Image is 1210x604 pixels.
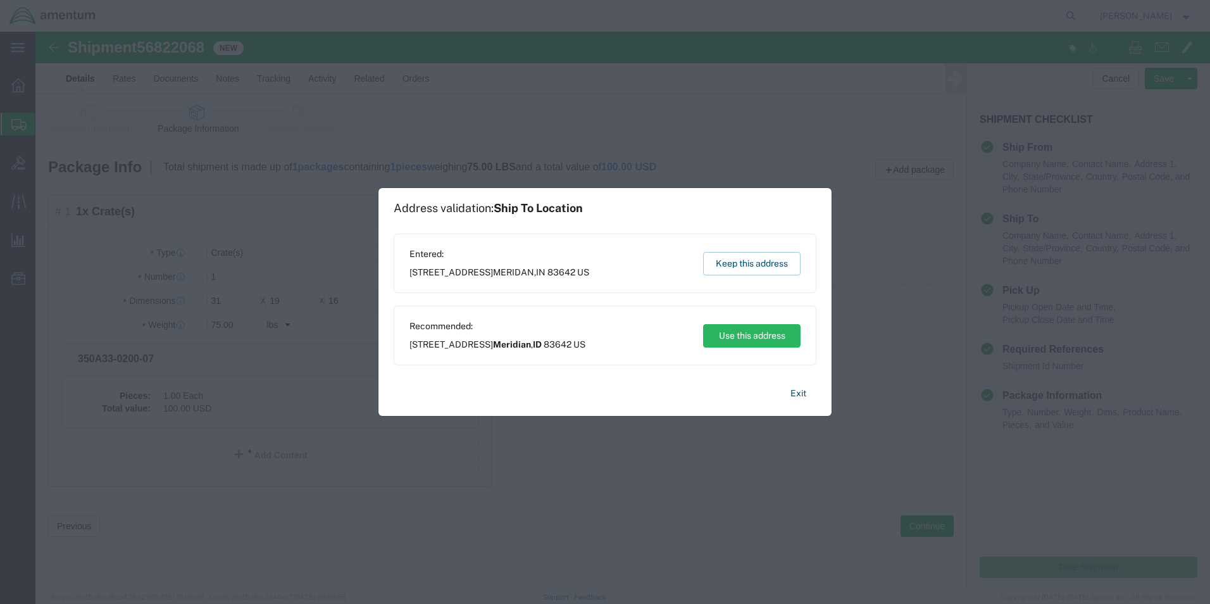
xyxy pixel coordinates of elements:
[547,267,575,277] span: 83642
[409,248,589,261] span: Entered:
[409,320,585,333] span: Recommended:
[536,267,546,277] span: IN
[409,266,589,279] span: [STREET_ADDRESS] ,
[533,339,542,349] span: ID
[494,201,583,215] span: Ship To Location
[780,382,816,405] button: Exit
[573,339,585,349] span: US
[577,267,589,277] span: US
[703,324,801,348] button: Use this address
[493,339,531,349] span: Meridian
[409,338,585,351] span: [STREET_ADDRESS] ,
[703,252,801,275] button: Keep this address
[544,339,571,349] span: 83642
[394,201,583,215] h1: Address validation:
[493,267,534,277] span: MERIDAN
